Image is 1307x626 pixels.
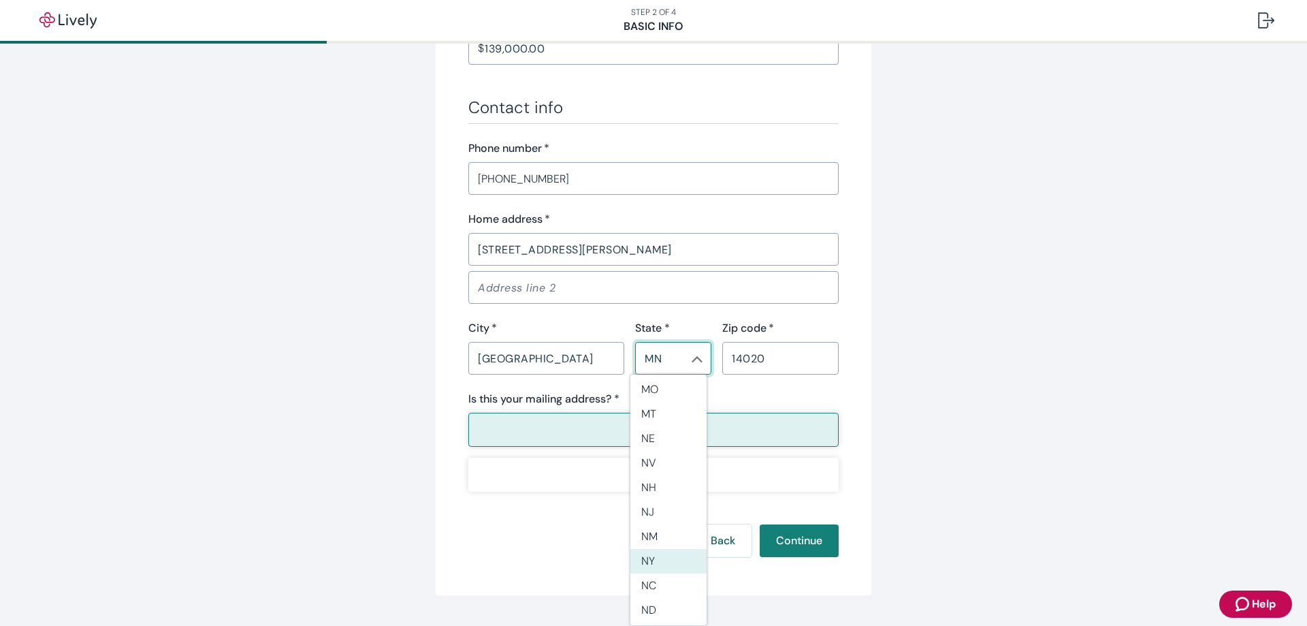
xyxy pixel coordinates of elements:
[468,320,497,337] label: City
[30,12,106,29] img: Lively
[468,140,549,157] label: Phone number
[468,345,624,372] input: City
[1252,596,1276,612] span: Help
[468,165,839,192] input: (555) 555-5555
[1247,4,1285,37] button: Log out
[1236,596,1252,612] svg: Zendesk support icon
[690,352,704,366] button: Close
[635,320,670,337] label: State *
[468,458,839,492] button: No
[630,525,707,549] li: NM
[630,598,707,623] li: ND
[468,274,839,301] input: Address line 2
[468,97,839,118] h3: Contact info
[630,475,707,500] li: NH
[760,525,839,557] button: Continue
[630,377,707,402] li: MO
[630,451,707,475] li: NV
[630,402,707,426] li: MT
[485,35,839,62] input: $0.00
[478,40,484,57] p: $
[630,426,707,451] li: NE
[722,320,774,337] label: Zip code
[694,525,752,557] button: Back
[1219,591,1292,618] button: Zendesk support iconHelp
[639,349,685,368] input: --
[468,236,839,263] input: Address line 1
[468,413,839,447] button: Yes
[630,549,707,574] li: NY
[630,500,707,525] li: NJ
[722,345,839,372] input: Zip code
[692,354,703,364] svg: Chevron icon
[468,391,619,407] label: Is this your mailing address? *
[468,211,550,228] label: Home address
[630,574,707,598] li: NC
